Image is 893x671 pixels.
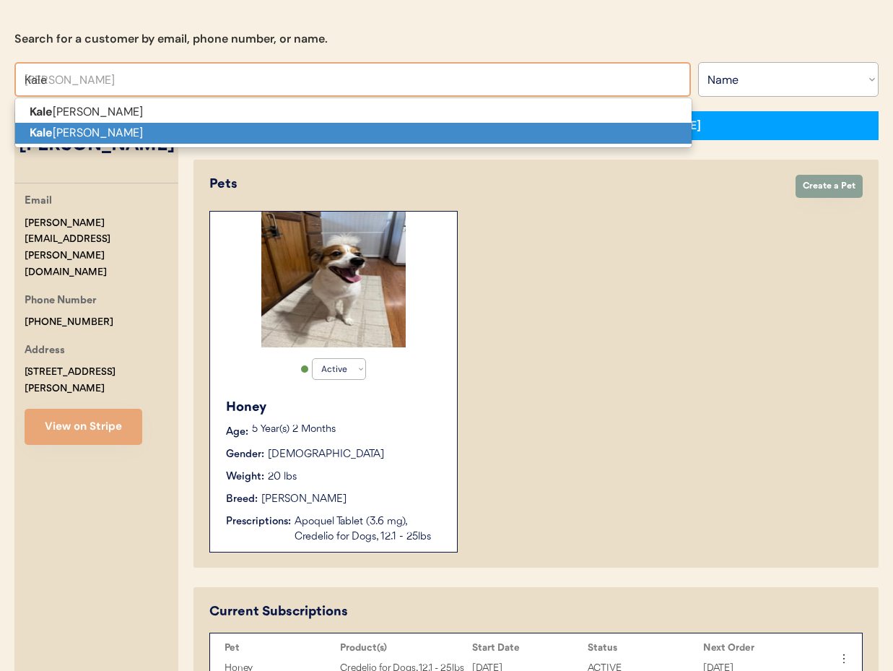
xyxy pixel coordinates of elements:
div: Gender: [226,447,264,462]
div: Status [588,642,696,654]
div: Honey [226,398,443,417]
div: Current Subscriptions [209,602,348,622]
p: 5 Year(s) 2 Months [252,425,443,435]
p: [PERSON_NAME] [15,102,692,123]
div: [PHONE_NUMBER] [25,314,113,331]
div: Start Date [472,642,580,654]
div: Weight: [226,469,264,485]
div: [PERSON_NAME] [261,492,347,507]
div: Phone Number [25,293,97,311]
div: Email [25,193,52,211]
input: Search by name [14,62,691,97]
div: [DEMOGRAPHIC_DATA] [268,447,384,462]
div: Search for a customer by email, phone number, or name. [14,30,328,48]
img: IMG_6888.jpeg [261,212,406,347]
div: Age: [226,425,248,440]
strong: Kale [30,125,53,140]
button: Create a Pet [796,175,863,198]
div: Product(s) [340,642,465,654]
div: 20 lbs [268,469,297,485]
div: Apoquel Tablet (3.6 mg), Credelio for Dogs, 12.1 - 25lbs [295,514,443,545]
div: Pet [225,642,333,654]
button: View on Stripe [25,409,142,445]
div: Address [25,342,65,360]
div: [PERSON_NAME][EMAIL_ADDRESS][PERSON_NAME][DOMAIN_NAME] [25,215,178,281]
div: Breed: [226,492,258,507]
div: [STREET_ADDRESS][PERSON_NAME] [25,364,178,397]
div: Pets [209,175,781,194]
div: Prescriptions: [226,514,291,529]
strong: Kale [30,104,53,119]
p: [PERSON_NAME] [15,123,692,144]
div: Next Order [703,642,811,654]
